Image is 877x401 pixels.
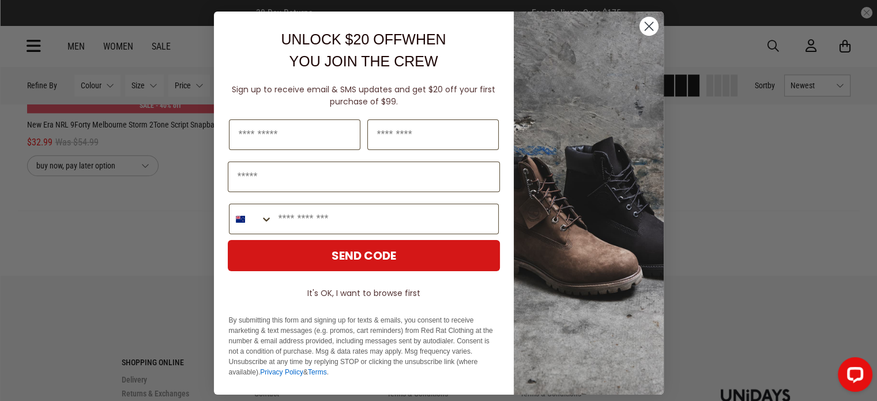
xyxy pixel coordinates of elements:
img: f7662613-148e-4c88-9575-6c6b5b55a647.jpeg [514,12,664,395]
input: Email [228,162,500,192]
button: It's OK, I want to browse first [228,283,500,303]
span: UNLOCK $20 OFF [281,31,402,47]
p: By submitting this form and signing up for texts & emails, you consent to receive marketing & tex... [229,315,499,377]
button: Search Countries [229,204,273,234]
input: First Name [229,119,360,150]
a: Terms [308,368,327,376]
span: WHEN [402,31,446,47]
span: Sign up to receive email & SMS updates and get $20 off your first purchase of $99. [232,84,495,107]
button: Close dialog [639,16,659,36]
a: Privacy Policy [260,368,303,376]
button: SEND CODE [228,240,500,271]
span: YOU JOIN THE CREW [289,53,438,69]
iframe: LiveChat chat widget [829,353,877,401]
img: New Zealand [236,215,245,224]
